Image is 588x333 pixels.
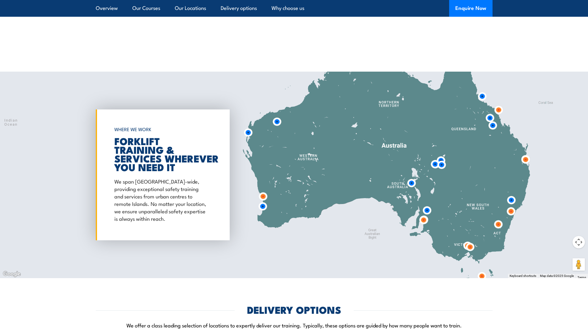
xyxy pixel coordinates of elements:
[573,236,585,248] button: Map camera controls
[573,258,585,271] button: Drag Pegman onto the map to open Street View
[577,276,586,279] a: Terms (opens in new tab)
[2,270,22,278] a: Open this area in Google Maps (opens a new window)
[96,322,493,329] p: We offer a class leading selection of locations to expertly deliver our training. Typically, thes...
[510,274,536,278] button: Keyboard shortcuts
[114,177,208,222] p: We span [GEOGRAPHIC_DATA]-wide, providing exceptional safety training and services from urban cen...
[114,136,208,171] h2: FORKLIFT TRAINING & SERVICES WHEREVER YOU NEED IT
[2,270,22,278] img: Google
[247,305,341,314] h2: DELIVERY OPTIONS
[114,124,208,135] h6: WHERE WE WORK
[540,274,574,277] span: Map data ©2025 Google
